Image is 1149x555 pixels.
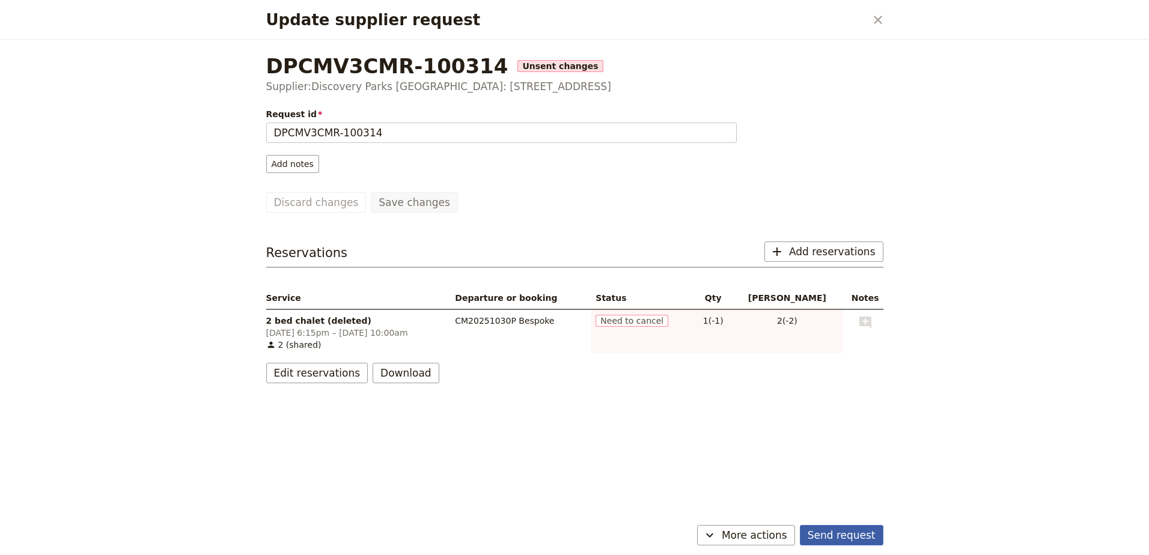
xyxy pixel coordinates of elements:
[266,108,737,120] span: Request id
[266,244,348,262] h3: Reservations
[800,525,883,545] button: Send request
[371,192,458,213] button: Save changes
[517,60,603,72] span: Unsent changes
[764,241,883,262] button: ​Add reservations
[858,315,873,330] button: Add note
[450,287,591,309] th: Departure or booking
[737,315,838,327] span: 2 (-2)
[266,315,446,327] span: 2 bed chalet (deleted)
[266,327,446,339] span: [DATE] 6:15pm – [DATE] 10:00am
[694,287,732,309] th: Qty
[591,287,694,309] th: Status
[455,315,586,327] div: CM20251030P Bespoke
[699,315,727,327] span: 1 (-1)
[266,155,319,173] button: Add notes
[266,54,883,78] div: DPCMV3CMR-100314
[596,315,668,327] span: Need to cancel
[697,525,795,545] button: ​More actions
[266,79,883,94] div: Supplier: Discovery Parks [GEOGRAPHIC_DATA]: [STREET_ADDRESS]
[266,339,446,351] span: 2 (shared)
[722,528,787,542] span: More actions
[266,123,737,143] input: Request id
[732,287,843,309] th: [PERSON_NAME]
[266,11,865,29] h2: Update supplier request
[843,287,883,309] th: Notes
[266,192,367,213] button: Discard changes
[373,363,439,383] button: Download
[266,363,368,383] button: Edit reservations
[789,244,876,259] span: Add reservations
[868,10,888,30] button: Close dialog
[266,287,451,309] th: Service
